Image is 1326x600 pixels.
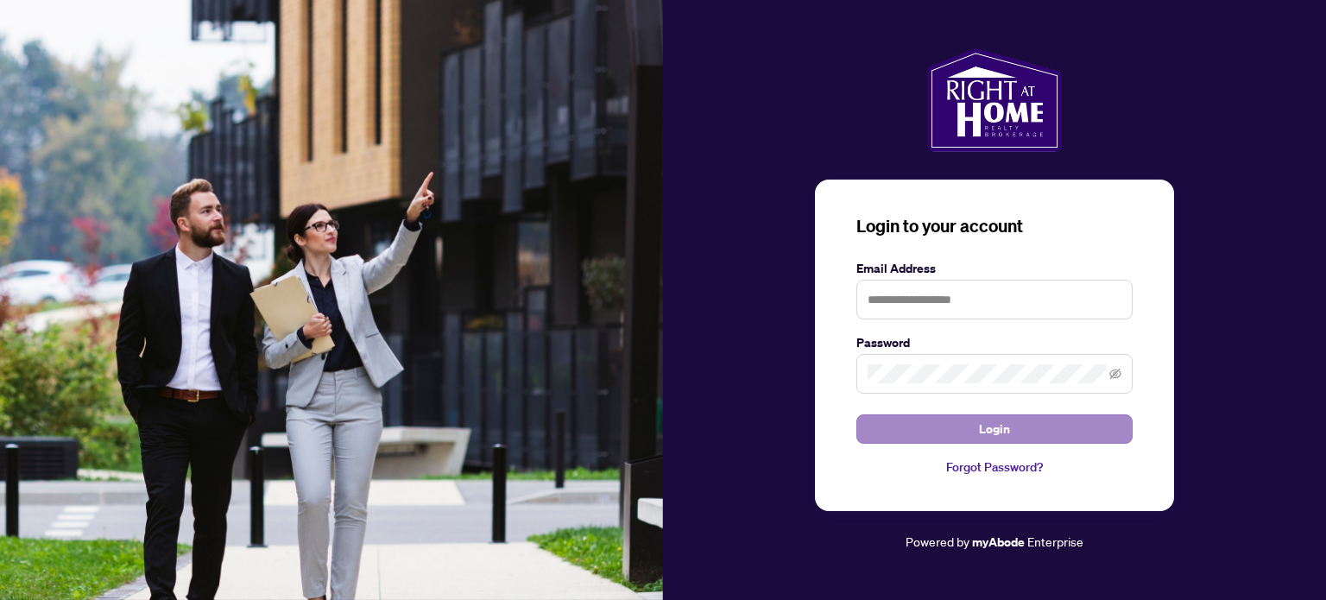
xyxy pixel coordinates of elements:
label: Password [856,333,1133,352]
a: Forgot Password? [856,458,1133,477]
a: myAbode [972,533,1025,552]
h3: Login to your account [856,214,1133,238]
span: Login [979,415,1010,443]
label: Email Address [856,259,1133,278]
span: Powered by [906,534,969,549]
span: eye-invisible [1109,368,1121,380]
button: Login [856,414,1133,444]
span: Enterprise [1027,534,1083,549]
img: ma-logo [927,48,1061,152]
